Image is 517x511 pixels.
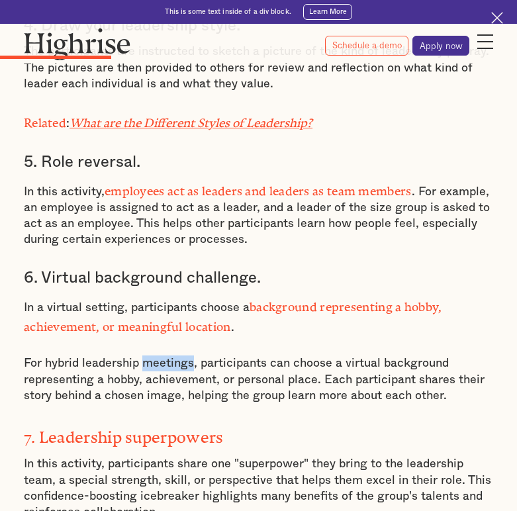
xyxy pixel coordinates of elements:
[105,184,412,192] strong: employees act as leaders and leaders as team members
[24,152,493,172] h3: 5. Role reversal.
[24,296,493,336] p: In a virtual setting, participants choose a .
[412,36,469,56] a: Apply now
[325,36,408,56] a: Schedule a demo
[24,428,224,438] strong: 7. Leadership superpowers
[491,12,503,24] img: Cross icon
[165,7,291,17] div: This is some text inside of a div block.
[24,300,442,328] strong: background representing a hobby, achievement, or meaningful location
[70,116,312,124] a: What are the Different Styles of Leadership?
[24,355,493,404] p: For hybrid leadership meetings, participants can choose a virtual background representing a hobby...
[24,112,493,132] p: :
[24,180,493,248] p: In this activity, . For example, an employee is assigned to act as a leader, and a leader of the ...
[24,28,130,60] img: Highrise logo
[24,116,66,124] strong: Related
[303,4,353,20] a: Learn More
[24,44,493,92] p: The participants are instructed to sketch a picture of the kind of leader they portray. The pictu...
[24,268,493,288] h3: 6. Virtual background challenge.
